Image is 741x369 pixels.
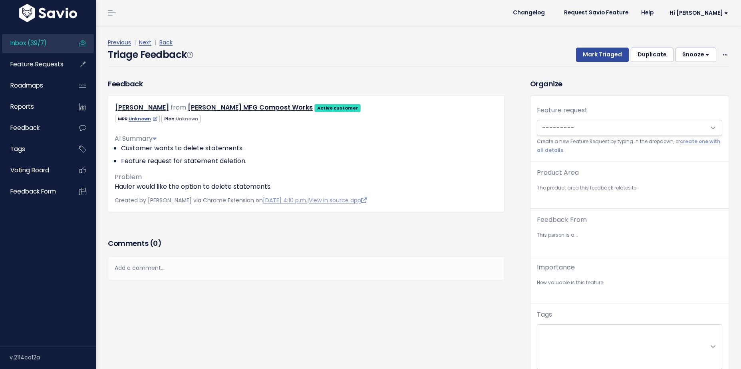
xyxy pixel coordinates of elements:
li: Feature request for statement deletion. [121,156,498,166]
a: [PERSON_NAME] [115,103,169,112]
span: 0 [153,238,158,248]
span: MRR: [115,115,160,123]
span: Unknown [176,116,198,122]
span: from [171,103,186,112]
button: Mark Triaged [576,48,629,62]
strong: Active customer [317,105,358,111]
span: Voting Board [10,166,49,174]
h3: Organize [530,78,729,89]
a: Voting Board [2,161,66,180]
span: Feedback form [10,187,56,195]
a: Unknown [129,116,157,122]
a: Previous [108,38,131,46]
li: Customer wants to delete statements. [121,144,498,153]
span: Feature Requests [10,60,64,68]
label: Product Area [537,168,579,178]
span: Created by [PERSON_NAME] via Chrome Extension on | [115,196,367,204]
label: Feedback From [537,215,587,225]
div: v.2114ca12a [10,347,96,368]
small: Create a new Feature Request by typing in the dropdown, or . [537,138,722,155]
h4: Triage Feedback [108,48,193,62]
a: [PERSON_NAME] MFG Compost Works [188,103,313,112]
h3: Comments ( ) [108,238,505,249]
small: How valuable is this feature [537,279,722,287]
button: Duplicate [631,48,673,62]
a: Inbox (39/7) [2,34,66,52]
span: Inbox (39/7) [10,39,47,47]
a: Help [635,7,660,19]
span: Changelog [513,10,545,16]
span: Plan: [161,115,201,123]
span: | [133,38,137,46]
a: Request Savio Feature [558,7,635,19]
small: This person is a... [537,231,722,239]
a: Next [139,38,151,46]
img: logo-white.9d6f32f41409.svg [17,4,79,22]
span: AI Summary [115,134,157,143]
div: Add a comment... [108,256,505,280]
span: Tags [10,145,25,153]
a: Feedback [2,119,66,137]
a: Back [159,38,173,46]
label: Importance [537,263,575,272]
a: create one with all details [537,138,720,153]
a: Feedback form [2,182,66,201]
a: Reports [2,98,66,116]
a: Hi [PERSON_NAME] [660,7,735,19]
span: | [153,38,158,46]
span: Reports [10,102,34,111]
span: Roadmaps [10,81,43,90]
label: Tags [537,310,552,319]
a: View in source app [309,196,367,204]
span: Feedback [10,124,40,132]
label: Feature request [537,106,588,115]
button: Snooze [675,48,716,62]
a: Tags [2,140,66,158]
h3: Feedback [108,78,143,89]
span: Hi [PERSON_NAME] [669,10,728,16]
a: [DATE] 4:10 p.m. [263,196,307,204]
p: Hauler would like the option to delete statements. [115,182,498,191]
a: Feature Requests [2,55,66,74]
small: The product area this feedback relates to [537,184,722,192]
span: Problem [115,172,142,182]
a: Roadmaps [2,76,66,95]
